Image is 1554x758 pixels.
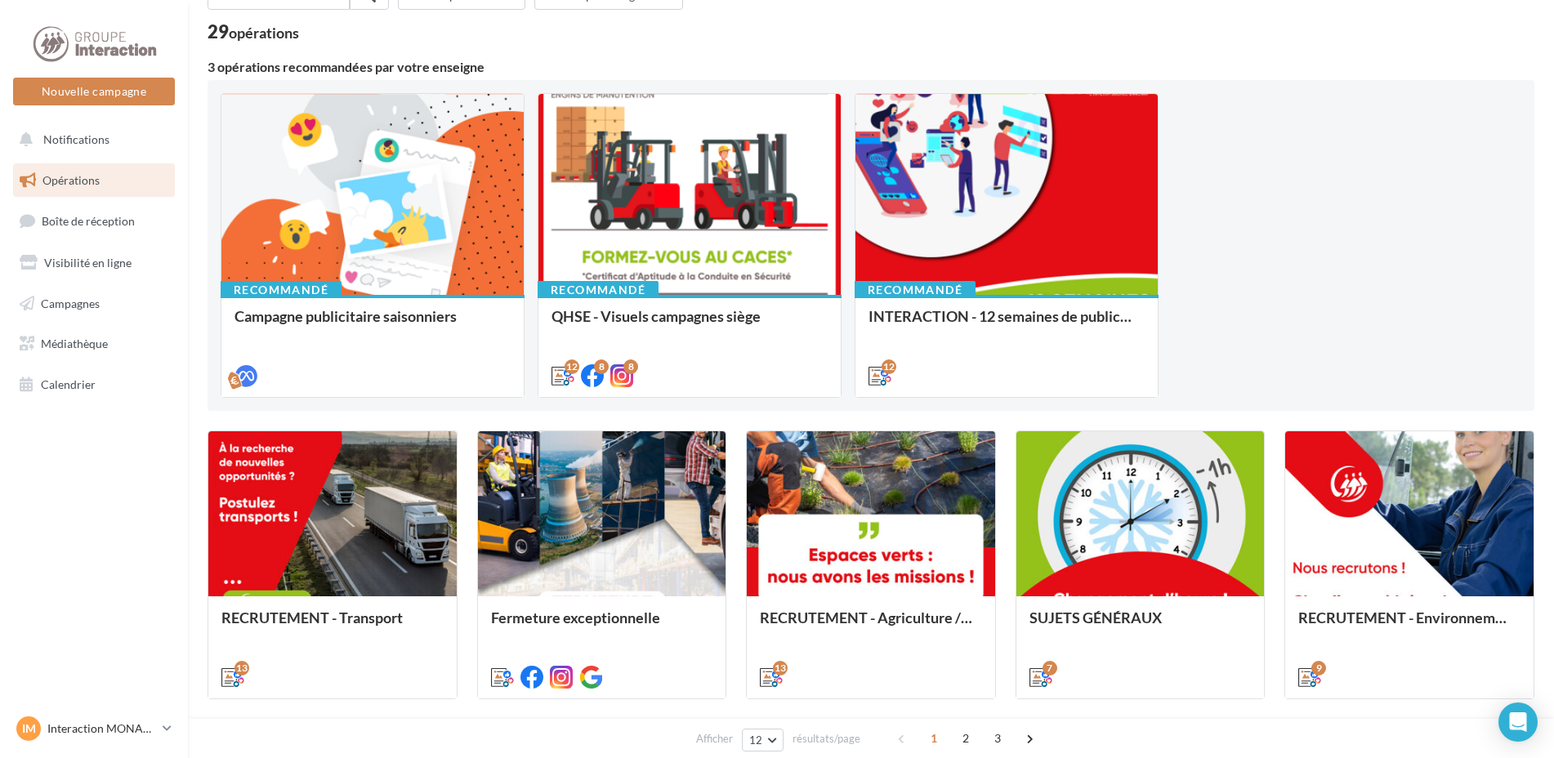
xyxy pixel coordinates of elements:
span: 12 [749,733,763,747]
div: 8 [623,359,638,374]
button: Notifications [10,123,172,157]
div: Campagne publicitaire saisonniers [234,308,511,341]
span: Boîte de réception [42,214,135,228]
div: Fermeture exceptionnelle [491,609,713,642]
span: Campagnes [41,296,100,310]
span: 2 [953,725,979,751]
div: Open Intercom Messenger [1498,702,1538,742]
div: 13 [773,661,788,676]
div: 13 [234,661,249,676]
span: 1 [921,725,947,751]
p: Interaction MONACO [47,720,156,737]
div: RECRUTEMENT - Agriculture / Espaces verts [760,609,982,642]
button: 12 [742,729,784,751]
div: 12 [565,359,579,374]
div: 7 [1043,661,1057,676]
span: Opérations [42,173,100,187]
a: Opérations [10,163,178,198]
a: Médiathèque [10,327,178,361]
a: Calendrier [10,368,178,402]
span: Médiathèque [41,337,108,350]
span: Visibilité en ligne [44,256,132,270]
span: Calendrier [41,377,96,391]
a: Campagnes [10,287,178,321]
span: Afficher [696,731,733,747]
div: Recommandé [538,281,659,299]
div: QHSE - Visuels campagnes siège [551,308,828,341]
div: Recommandé [855,281,976,299]
div: Recommandé [221,281,342,299]
div: INTERACTION - 12 semaines de publication [869,308,1145,341]
div: opérations [229,25,299,40]
span: Notifications [43,132,109,146]
a: Visibilité en ligne [10,246,178,280]
div: 29 [208,23,299,41]
div: 12 [882,359,896,374]
a: IM Interaction MONACO [13,713,175,744]
div: SUJETS GÉNÉRAUX [1029,609,1252,642]
span: 3 [985,725,1011,751]
button: Nouvelle campagne [13,78,175,105]
div: RECRUTEMENT - Transport [221,609,444,642]
div: 8 [594,359,609,374]
div: 3 opérations recommandées par votre enseigne [208,60,1534,74]
span: résultats/page [793,731,860,747]
div: 9 [1311,661,1326,676]
span: IM [22,720,36,737]
a: Boîte de réception [10,203,178,239]
div: RECRUTEMENT - Environnement [1298,609,1521,642]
